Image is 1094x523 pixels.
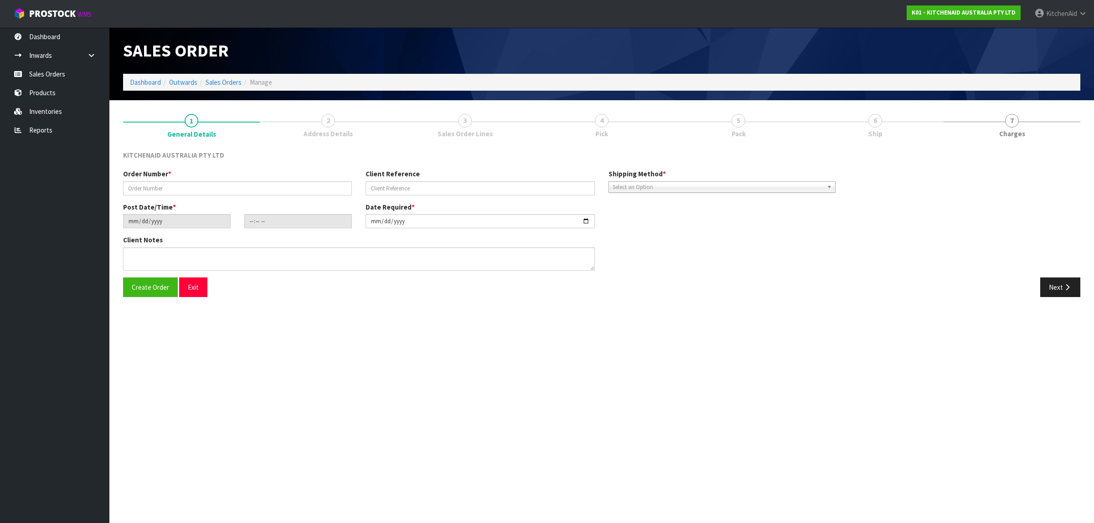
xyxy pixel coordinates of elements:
label: Shipping Method [609,169,666,179]
label: Date Required [366,202,415,212]
span: Ship [868,129,882,138]
label: Client Reference [366,169,420,179]
span: General Details [167,129,216,139]
span: 6 [868,114,882,128]
span: KITCHENAID AUSTRALIA PTY LTD [123,151,224,159]
input: Client Reference [366,181,594,195]
span: Address Details [304,129,353,138]
span: General Details [123,144,1080,304]
a: Outwards [169,78,197,87]
span: Sales Order Lines [438,129,493,138]
button: Next [1040,277,1080,297]
span: Pick [595,129,608,138]
a: Sales Orders [206,78,242,87]
span: Manage [250,78,272,87]
label: Post Date/Time [123,202,176,212]
input: Order Number [123,181,352,195]
strong: K01 - KITCHENAID AUSTRALIA PTY LTD [912,9,1016,16]
span: ProStock [29,8,76,20]
span: 5 [732,114,745,128]
a: Dashboard [130,78,161,87]
span: 7 [1005,114,1019,128]
span: 3 [458,114,472,128]
span: Select an Option [613,182,823,193]
span: KitchenAid [1046,9,1077,18]
span: 2 [321,114,335,128]
button: Exit [179,277,207,297]
label: Client Notes [123,235,163,245]
img: cube-alt.png [14,8,25,19]
span: Sales Order [123,40,229,61]
span: 4 [595,114,609,128]
span: Create Order [132,283,169,292]
span: 1 [185,114,198,128]
button: Create Order [123,277,178,297]
span: Pack [732,129,746,138]
label: Order Number [123,169,171,179]
small: WMS [77,10,92,19]
span: Charges [999,129,1025,138]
